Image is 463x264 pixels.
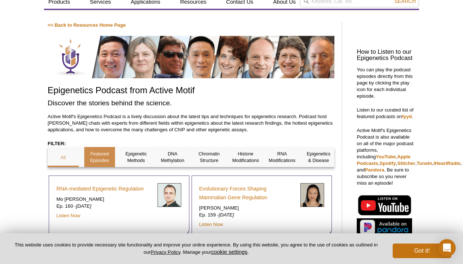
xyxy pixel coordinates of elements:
[12,242,381,256] p: This website uses cookies to provide necessary site functionality and improve your online experie...
[438,239,456,257] div: Open Intercom Messenger
[56,213,80,218] a: Listen Now
[199,205,295,211] p: [PERSON_NAME]
[151,249,180,255] a: Privacy Policy
[199,212,295,218] p: Ep. 159 -
[48,113,334,133] p: Active Motif's Epigenetics Podcast is a lively discussion about the latest tips and techniques fo...
[219,212,234,218] em: [DATE]
[48,141,66,146] strong: FILTER:
[267,151,298,164] p: RNA Modifications
[194,151,225,164] p: Chromatin Structure
[402,114,412,119] a: fyyd
[357,218,412,236] img: Listen on Pandora
[376,154,396,159] a: YouTube
[416,161,432,166] a: TuneIn
[199,184,295,202] a: Evolutionary Forces Shaping Mammalian Gene Regulation
[433,161,460,166] a: iHeartRadio
[48,22,126,28] a: << Back to Resources Home Page
[357,49,415,61] h3: How to Listen to our Epigenetics Podcast
[84,151,115,164] p: Featured Episodes
[121,151,152,164] p: Epigenetic Methods
[397,161,415,166] a: Stitcher
[158,183,181,207] img: Emily Wong headshot
[357,67,415,99] p: You can play the podcast episodes directly from this page by clicking the play icon for each indi...
[300,183,324,207] img: Emily Wong headshot
[393,244,451,258] button: Got it!
[56,184,144,193] a: RNA-mediated Epigenetic Regulation
[365,167,384,173] a: Pandora
[357,154,411,166] a: Apple Podcasts
[230,151,261,164] p: Histone Modifications
[48,86,334,96] h1: Epigenetics Podcast from Active Motif
[48,36,334,78] img: Discover the stories behind the science.
[56,196,152,203] p: Mo [PERSON_NAME]
[357,107,415,120] p: Listen to our curated list of featured podcasts on .
[76,203,92,209] em: [DATE]
[211,249,247,255] button: cookie settings
[303,151,334,164] p: Epigenetics & Disease
[357,194,412,216] img: Listen on YouTube
[48,154,79,161] p: All
[379,161,396,166] a: Spotify
[357,127,415,186] p: Active Motif's Epigenetics Podcast is also available on all of the major podcast platforms, inclu...
[157,151,188,164] p: DNA Methylation
[48,98,334,108] h2: Discover the stories behind the science.
[56,203,152,210] p: Ep. 160 -
[199,222,223,227] a: Listen Now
